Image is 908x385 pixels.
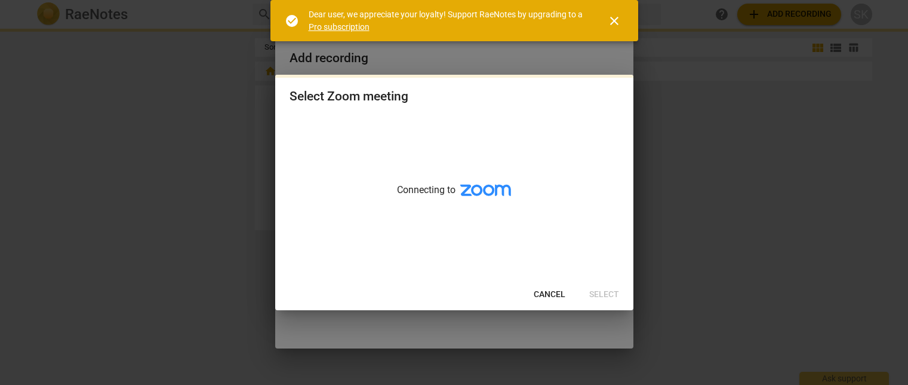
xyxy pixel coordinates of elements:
span: close [607,14,621,28]
button: Cancel [524,284,575,305]
div: Dear user, we appreciate your loyalty! Support RaeNotes by upgrading to a [309,8,586,33]
div: Select Zoom meeting [290,89,408,104]
div: Connecting to [275,115,633,279]
span: Cancel [534,289,565,301]
span: check_circle [285,14,299,28]
a: Pro subscription [309,22,370,32]
button: Close [600,7,629,35]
